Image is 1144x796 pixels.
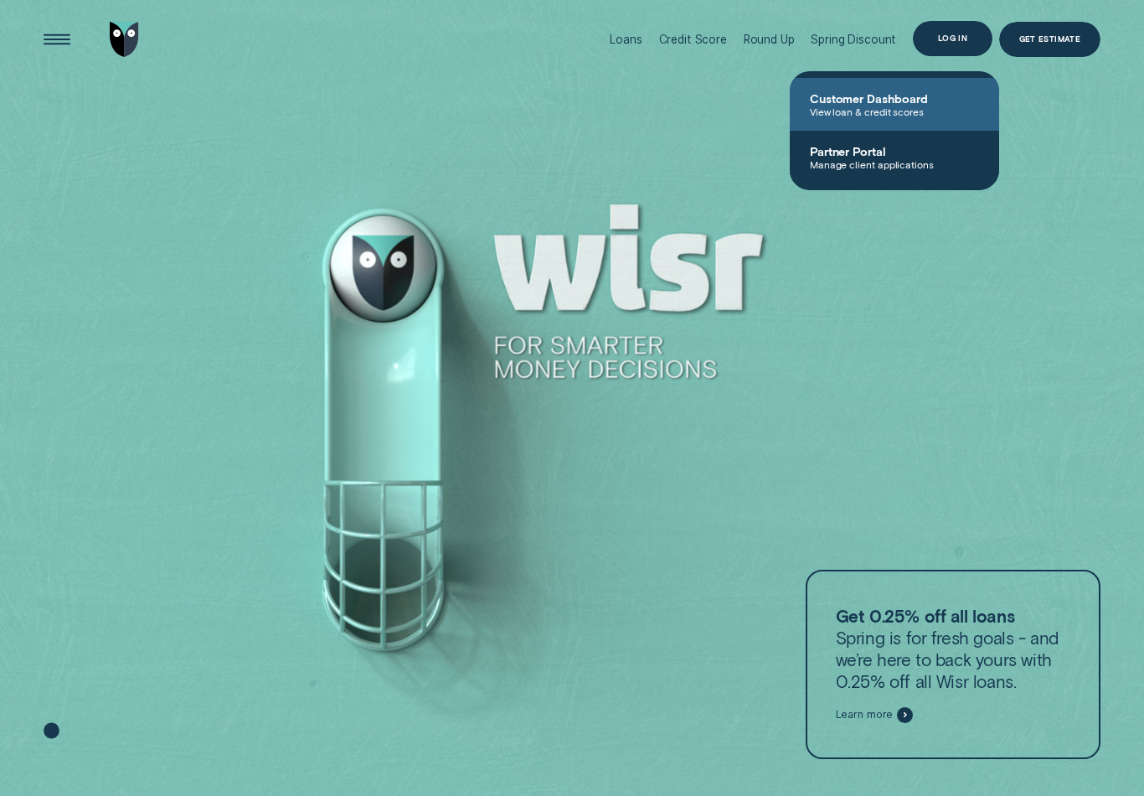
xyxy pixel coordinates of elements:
a: Partner PortalManage client applications [790,131,999,183]
div: Log in [938,35,967,42]
p: Spring is for fresh goals - and we’re here to back yours with 0.25% off all Wisr loans. [836,606,1071,692]
img: Wisr [110,22,140,58]
span: Partner Portal [810,144,979,158]
div: Credit Score [659,33,727,46]
strong: Get 0.25% off all loans [836,606,1015,626]
a: Customer DashboardView loan & credit scores [790,78,999,131]
span: Customer Dashboard [810,91,979,106]
a: Get 0.25% off all loansSpring is for fresh goals - and we’re here to back yours with 0.25% off al... [806,570,1100,759]
button: Open Menu [39,22,75,58]
div: Round Up [744,33,795,46]
span: Manage client applications [810,158,979,170]
span: View loan & credit scores [810,106,979,117]
div: Spring Discount [811,33,896,46]
span: Learn more [836,708,894,721]
div: Loans [610,33,642,46]
a: Get Estimate [999,22,1100,58]
button: Log in [913,21,992,57]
